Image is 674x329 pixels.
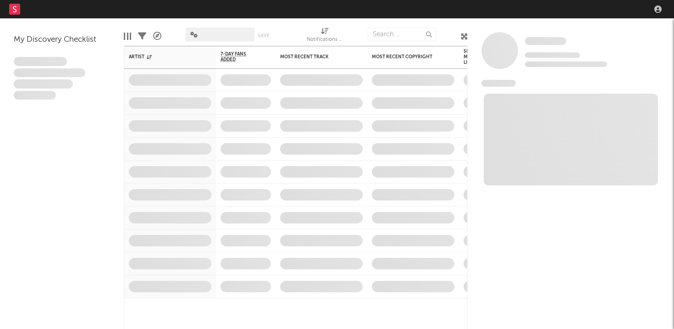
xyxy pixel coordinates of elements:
[525,37,566,45] span: Some Artist
[138,23,146,50] div: Filters
[307,34,343,45] div: Notifications (Artist)
[525,61,607,67] span: 0 fans last week
[153,23,161,50] div: A&R Pipeline
[14,79,73,89] span: Praesent ac interdum
[464,49,496,65] div: Spotify Monthly Listeners
[221,51,257,62] span: 7-Day Fans Added
[14,68,85,78] span: Integer aliquet in purus et
[280,54,349,60] div: Most Recent Track
[368,28,436,41] input: Search...
[124,23,131,50] div: Edit Columns
[372,54,441,60] div: Most Recent Copyright
[481,80,516,87] span: News Feed
[14,91,56,100] span: Aliquam viverra
[129,54,198,60] div: Artist
[307,23,343,50] div: Notifications (Artist)
[525,52,580,58] span: Tracking Since: [DATE]
[258,33,270,38] button: Save
[14,57,67,66] span: Lorem ipsum dolor
[525,37,566,46] a: Some Artist
[14,34,110,45] div: My Discovery Checklist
